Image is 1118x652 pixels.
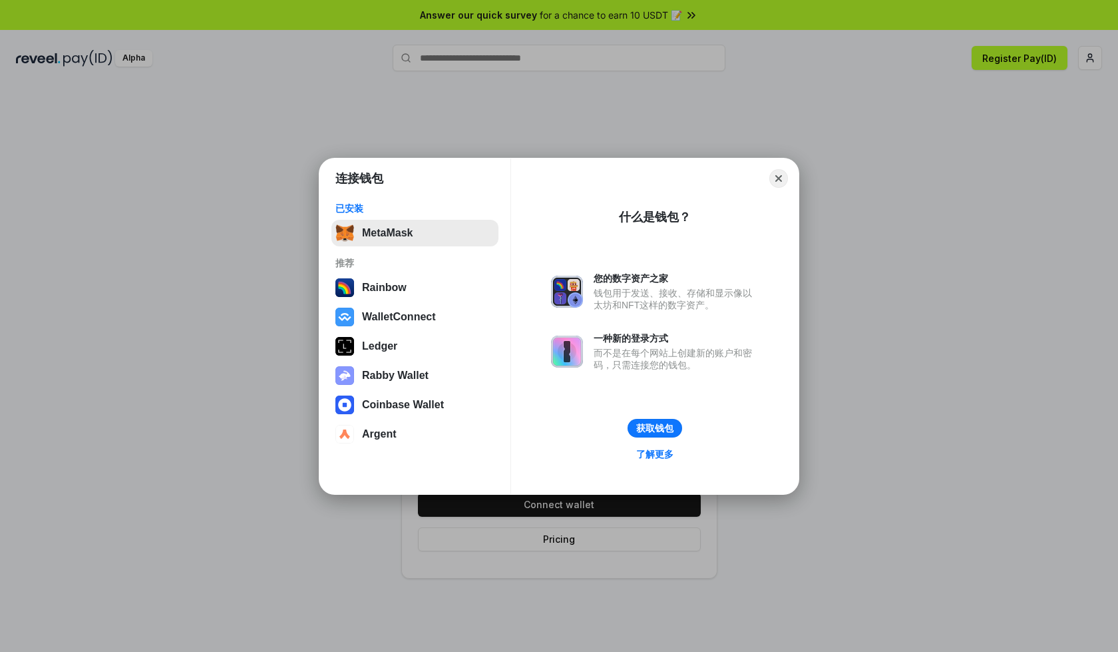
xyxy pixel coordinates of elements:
[636,448,673,460] div: 了解更多
[362,282,407,294] div: Rainbow
[362,370,429,382] div: Rabby Wallet
[362,340,397,352] div: Ledger
[335,202,494,214] div: 已安装
[628,419,682,438] button: 获取钱包
[551,276,583,308] img: svg+xml,%3Csvg%20xmlns%3D%22http%3A%2F%2Fwww.w3.org%2F2000%2Fsvg%22%20fill%3D%22none%22%20viewBox...
[335,396,354,414] img: svg+xml,%3Csvg%20width%3D%2228%22%20height%3D%2228%22%20viewBox%3D%220%200%2028%2028%22%20fill%3D...
[619,209,691,225] div: 什么是钱包？
[331,274,498,301] button: Rainbow
[331,421,498,448] button: Argent
[594,272,759,284] div: 您的数字资产之家
[362,227,413,239] div: MetaMask
[362,428,397,440] div: Argent
[628,446,681,463] a: 了解更多
[362,399,444,411] div: Coinbase Wallet
[594,347,759,371] div: 而不是在每个网站上创建新的账户和密码，只需连接您的钱包。
[335,337,354,356] img: svg+xml,%3Csvg%20xmlns%3D%22http%3A%2F%2Fwww.w3.org%2F2000%2Fsvg%22%20width%3D%2228%22%20height%3...
[331,362,498,389] button: Rabby Wallet
[594,332,759,344] div: 一种新的登录方式
[362,311,436,323] div: WalletConnect
[594,287,759,311] div: 钱包用于发送、接收、存储和显示像以太坊和NFT这样的数字资产。
[335,366,354,385] img: svg+xml,%3Csvg%20xmlns%3D%22http%3A%2F%2Fwww.w3.org%2F2000%2Fsvg%22%20fill%3D%22none%22%20viewBox...
[331,392,498,418] button: Coinbase Wallet
[551,336,583,368] img: svg+xml,%3Csvg%20xmlns%3D%22http%3A%2F%2Fwww.w3.org%2F2000%2Fsvg%22%20fill%3D%22none%22%20viewBox...
[335,170,383,186] h1: 连接钱包
[769,169,788,188] button: Close
[636,422,673,434] div: 获取钱包
[331,304,498,330] button: WalletConnect
[335,308,354,326] img: svg+xml,%3Csvg%20width%3D%2228%22%20height%3D%2228%22%20viewBox%3D%220%200%2028%2028%22%20fill%3D...
[335,224,354,242] img: svg+xml,%3Csvg%20fill%3D%22none%22%20height%3D%2233%22%20viewBox%3D%220%200%2035%2033%22%20width%...
[331,220,498,246] button: MetaMask
[331,333,498,360] button: Ledger
[335,257,494,269] div: 推荐
[335,425,354,444] img: svg+xml,%3Csvg%20width%3D%2228%22%20height%3D%2228%22%20viewBox%3D%220%200%2028%2028%22%20fill%3D...
[335,278,354,297] img: svg+xml,%3Csvg%20width%3D%22120%22%20height%3D%22120%22%20viewBox%3D%220%200%20120%20120%22%20fil...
